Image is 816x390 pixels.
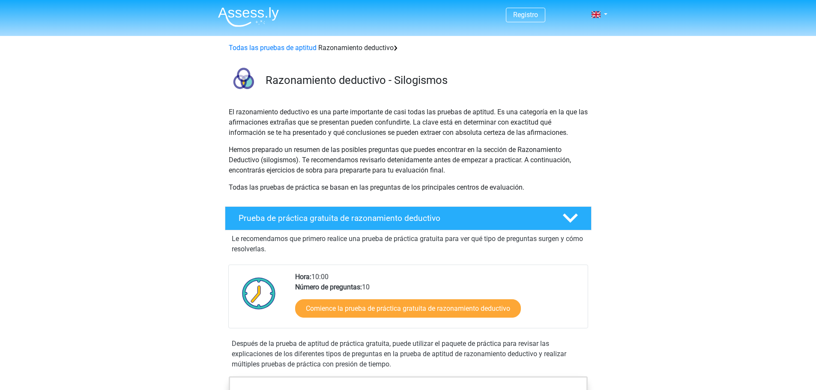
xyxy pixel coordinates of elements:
font: 10 [362,283,370,291]
img: razonamiento deductivo [225,63,262,100]
font: Hora: [295,273,311,281]
font: Todas las pruebas de práctica se basan en las preguntas de los principales centros de evaluación. [229,183,524,191]
font: Después de la prueba de aptitud de práctica gratuita, puede utilizar el paquete de práctica para ... [232,339,566,368]
font: Razonamiento deductivo [318,44,394,52]
font: Número de preguntas: [295,283,362,291]
a: Registro [513,11,538,19]
font: El razonamiento deductivo es una parte importante de casi todas las pruebas de aptitud. Es una ca... [229,108,588,137]
img: Reloj [237,272,281,315]
font: Prueba de práctica gratuita de razonamiento deductivo [239,213,440,223]
img: Evaluar [218,7,279,27]
font: Comience la prueba de práctica gratuita de razonamiento deductivo [306,304,510,313]
font: Hemos preparado un resumen de las posibles preguntas que puedes encontrar en la sección de Razona... [229,146,571,174]
font: Le recomendamos que primero realice una prueba de práctica gratuita para ver qué tipo de pregunta... [232,235,583,253]
font: Razonamiento deductivo - Silogismos [266,74,448,86]
font: 10:00 [311,273,329,281]
a: Comience la prueba de práctica gratuita de razonamiento deductivo [295,299,521,318]
a: Todas las pruebas de aptitud [229,44,317,52]
a: Prueba de práctica gratuita de razonamiento deductivo [221,206,595,230]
